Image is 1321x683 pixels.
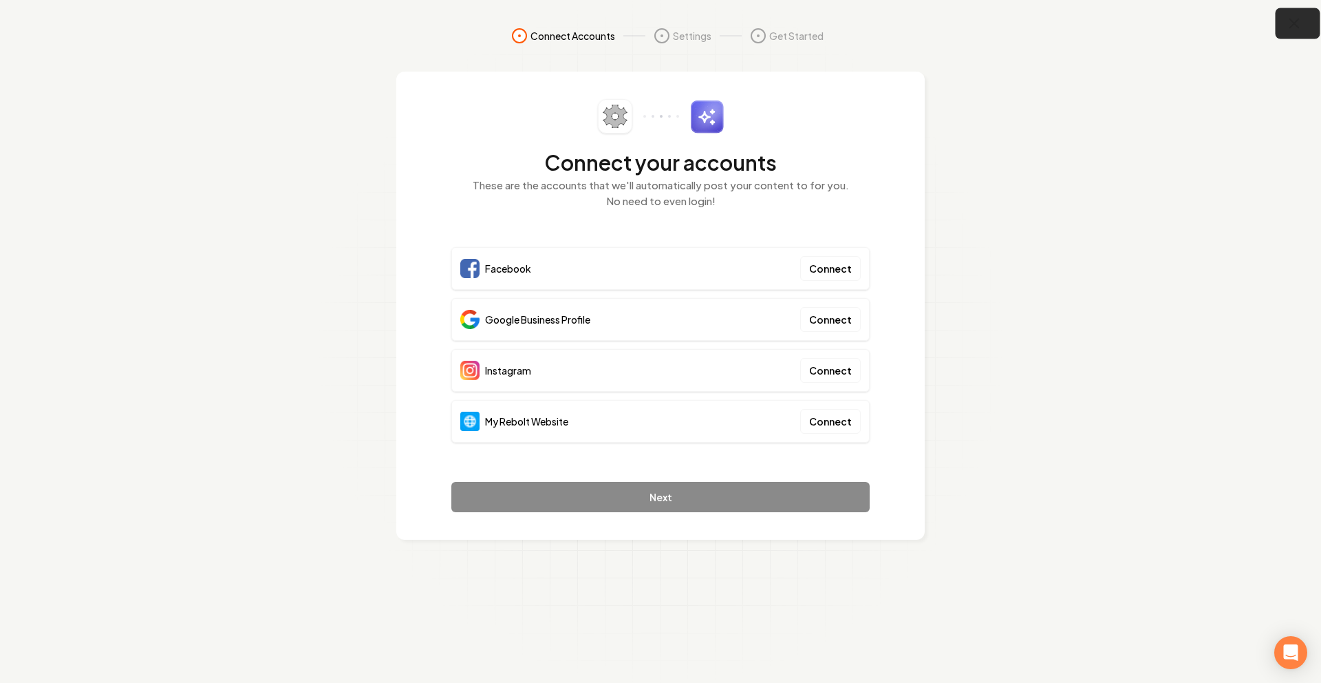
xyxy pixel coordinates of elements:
[800,256,861,281] button: Connect
[800,307,861,332] button: Connect
[643,115,679,118] img: connector-dots.svg
[451,150,870,175] h2: Connect your accounts
[485,364,531,377] span: Instagram
[800,409,861,434] button: Connect
[460,310,480,329] img: Google
[485,313,590,326] span: Google Business Profile
[485,414,568,428] span: My Rebolt Website
[485,262,531,275] span: Facebook
[690,100,724,134] img: sparkles.svg
[673,29,711,43] span: Settings
[530,29,615,43] span: Connect Accounts
[460,412,480,431] img: Website
[451,178,870,209] p: These are the accounts that we'll automatically post your content to for you. No need to even login!
[460,361,480,380] img: Instagram
[800,358,861,383] button: Connect
[769,29,824,43] span: Get Started
[460,259,480,278] img: Facebook
[1274,636,1307,669] div: Open Intercom Messenger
